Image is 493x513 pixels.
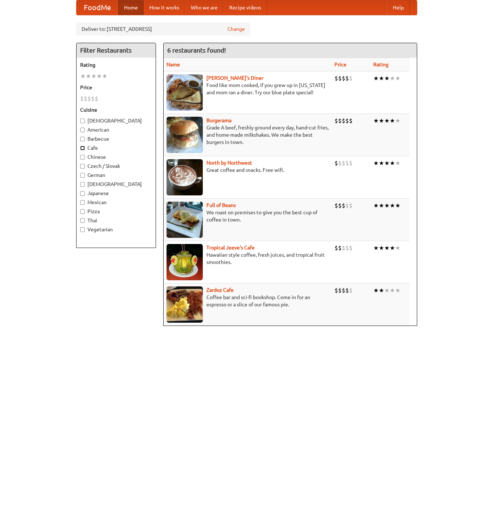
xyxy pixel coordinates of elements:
[373,159,379,167] li: ★
[342,117,345,125] li: $
[206,160,252,166] a: North by Northwest
[80,72,86,80] li: ★
[80,171,152,179] label: German
[206,117,231,123] a: Burgerama
[185,0,223,15] a: Who we are
[334,74,338,82] li: $
[373,74,379,82] li: ★
[80,146,85,150] input: Cafe
[86,72,91,80] li: ★
[338,286,342,294] li: $
[342,159,345,167] li: $
[167,286,203,323] img: zardoz.jpg
[384,74,390,82] li: ★
[76,22,250,36] div: Deliver to: [STREET_ADDRESS]
[80,153,152,161] label: Chinese
[118,0,144,15] a: Home
[345,202,349,210] li: $
[395,244,400,252] li: ★
[167,294,329,308] p: Coffee bar and sci-fi bookshop. Come in for an espresso or a slice of our famous pie.
[345,286,349,294] li: $
[395,74,400,82] li: ★
[349,117,353,125] li: $
[167,202,203,238] img: beans.jpg
[345,244,349,252] li: $
[384,159,390,167] li: ★
[338,117,342,125] li: $
[334,202,338,210] li: $
[334,159,338,167] li: $
[80,218,85,223] input: Thai
[167,159,203,195] img: north.jpg
[206,245,255,251] b: Tropical Jeeve's Cafe
[379,286,384,294] li: ★
[80,173,85,178] input: German
[379,202,384,210] li: ★
[390,244,395,252] li: ★
[80,119,85,123] input: [DEMOGRAPHIC_DATA]
[80,164,85,169] input: Czech / Slovak
[379,159,384,167] li: ★
[349,159,353,167] li: $
[167,251,329,266] p: Hawaiian style coffee, fresh juices, and tropical fruit smoothies.
[342,202,345,210] li: $
[334,244,338,252] li: $
[338,74,342,82] li: $
[223,0,267,15] a: Recipe videos
[167,124,329,146] p: Grade A beef, freshly ground every day, hand-cut fries, and home-made milkshakes. We make the bes...
[384,286,390,294] li: ★
[80,95,84,103] li: $
[167,47,226,54] ng-pluralize: 6 restaurants found!
[80,227,85,232] input: Vegetarian
[95,95,98,103] li: $
[395,286,400,294] li: ★
[349,244,353,252] li: $
[345,117,349,125] li: $
[91,72,96,80] li: ★
[387,0,410,15] a: Help
[80,208,152,215] label: Pizza
[338,159,342,167] li: $
[379,117,384,125] li: ★
[80,190,152,197] label: Japanese
[80,181,152,188] label: [DEMOGRAPHIC_DATA]
[77,0,118,15] a: FoodMe
[80,155,85,160] input: Chinese
[167,117,203,153] img: burgerama.jpg
[167,166,329,174] p: Great coffee and snacks. Free wifi.
[390,74,395,82] li: ★
[80,117,152,124] label: [DEMOGRAPHIC_DATA]
[80,126,152,133] label: American
[80,182,85,187] input: [DEMOGRAPHIC_DATA]
[373,286,379,294] li: ★
[373,202,379,210] li: ★
[206,287,234,293] a: Zardoz Cafe
[80,162,152,170] label: Czech / Slovak
[206,202,236,208] a: Full of Beans
[91,95,95,103] li: $
[80,144,152,152] label: Cafe
[167,74,203,111] img: sallys.jpg
[345,159,349,167] li: $
[390,202,395,210] li: ★
[96,72,102,80] li: ★
[334,286,338,294] li: $
[349,74,353,82] li: $
[384,202,390,210] li: ★
[102,72,107,80] li: ★
[338,202,342,210] li: $
[80,200,85,205] input: Mexican
[80,135,152,142] label: Barbecue
[80,199,152,206] label: Mexican
[80,84,152,91] h5: Price
[342,74,345,82] li: $
[373,117,379,125] li: ★
[87,95,91,103] li: $
[167,209,329,223] p: We roast on premises to give you the best cup of coffee in town.
[80,61,152,69] h5: Rating
[342,244,345,252] li: $
[395,117,400,125] li: ★
[384,117,390,125] li: ★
